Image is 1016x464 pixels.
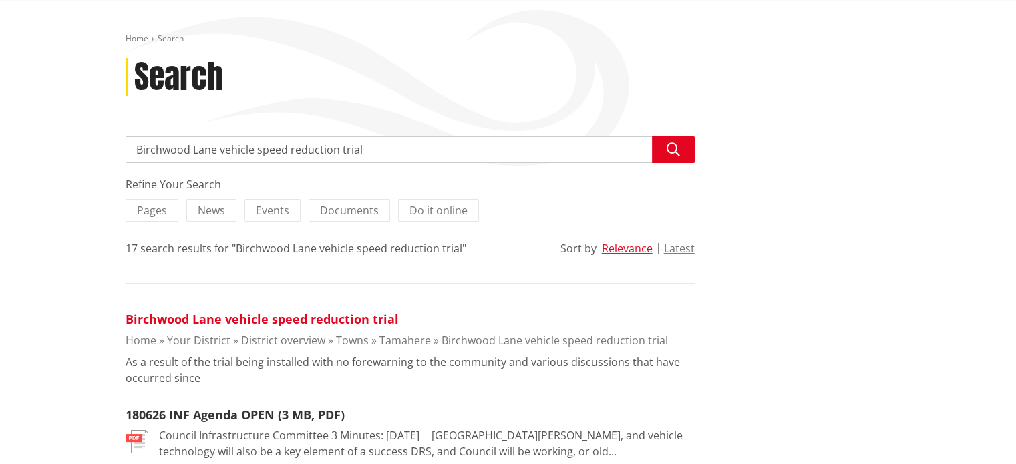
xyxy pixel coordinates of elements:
[320,203,379,218] span: Documents
[336,333,369,348] a: Towns
[126,311,399,327] a: Birchwood Lane vehicle speed reduction trial
[126,136,695,163] input: Search input
[442,333,668,348] a: Birchwood Lane vehicle speed reduction trial
[134,58,223,97] h1: Search
[256,203,289,218] span: Events
[167,333,230,348] a: Your District
[379,333,431,348] a: Tamahere
[560,240,597,256] div: Sort by
[955,408,1003,456] iframe: Messenger Launcher
[241,333,325,348] a: District overview
[409,203,468,218] span: Do it online
[126,333,156,348] a: Home
[126,430,148,453] img: document-pdf.svg
[159,427,695,459] p: Council Infrastructure Committee 3 Minutes: [DATE]  [GEOGRAPHIC_DATA][PERSON_NAME], and vehicle ...
[664,242,695,254] button: Latest
[126,33,891,45] nav: breadcrumb
[158,33,184,44] span: Search
[137,203,167,218] span: Pages
[126,33,148,44] a: Home
[126,176,695,192] div: Refine Your Search
[126,407,345,423] a: 180626 INF Agenda OPEN (3 MB, PDF)
[602,242,653,254] button: Relevance
[126,240,466,256] div: 17 search results for "Birchwood Lane vehicle speed reduction trial"
[198,203,225,218] span: News
[126,354,695,386] p: As a result of the trial being installed with no forewarning to the community and various discuss...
